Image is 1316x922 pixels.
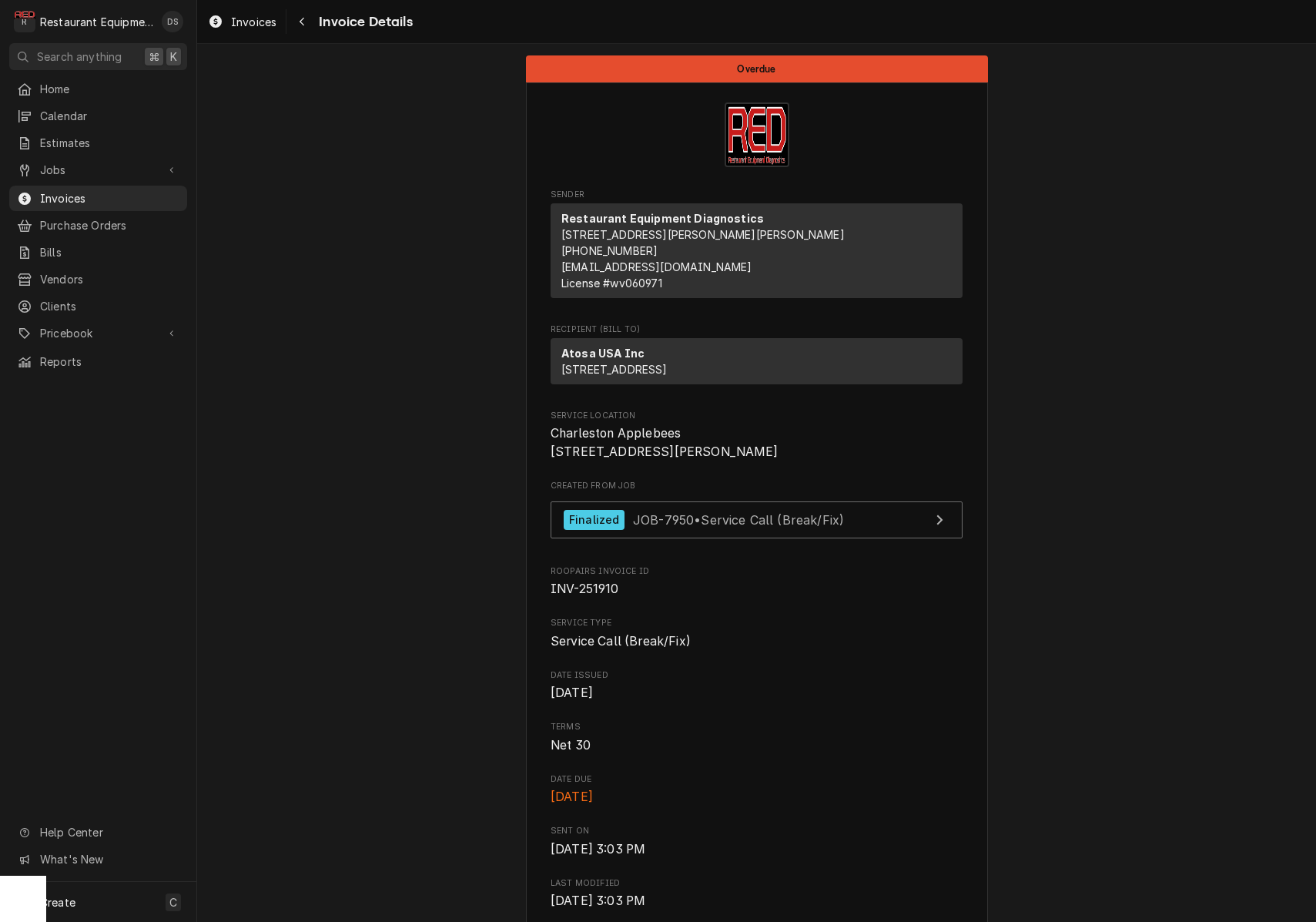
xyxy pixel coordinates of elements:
[40,354,179,370] span: Reports
[551,840,963,859] span: Sent On
[551,773,963,786] span: Date Due
[633,511,844,527] span: JOB-7950 • Service Call (Break/Fix)
[290,9,314,34] button: Navigate back
[231,14,276,30] span: Invoices
[551,825,963,858] div: Sent On
[9,157,187,183] a: Go to Jobs
[564,510,625,531] div: Finalized
[314,12,412,32] span: Invoice Details
[9,240,187,265] a: Bills
[551,669,963,682] span: Date Issued
[561,277,662,290] span: License # wv060971
[561,212,764,225] strong: Restaurant Equipment Diagnostics
[9,349,187,374] a: Reports
[551,736,963,755] span: Terms
[551,582,619,596] span: INV-251910
[725,102,789,167] img: Logo
[14,11,35,32] div: Restaurant Equipment Diagnostics's Avatar
[170,49,177,65] span: K
[40,298,179,314] span: Clients
[40,162,156,178] span: Jobs
[9,820,187,845] a: Go to Help Center
[9,847,187,872] a: Go to What's New
[202,9,283,35] a: Invoices
[737,64,775,74] span: Overdue
[561,347,645,360] strong: Atosa USA Inc
[9,130,187,156] a: Estimates
[551,203,963,304] div: Sender
[551,203,963,298] div: Sender
[40,244,179,260] span: Bills
[526,55,988,82] div: Status
[551,788,963,806] span: Date Due
[40,271,179,287] span: Vendors
[551,410,963,422] span: Service Location
[551,480,963,546] div: Created From Job
[551,773,963,806] div: Date Due
[169,894,177,910] span: C
[551,877,963,910] div: Last Modified
[40,81,179,97] span: Home
[561,244,658,257] a: [PHONE_NUMBER]
[551,565,963,578] span: Roopairs Invoice ID
[40,896,75,909] span: Create
[561,228,845,241] span: [STREET_ADDRESS][PERSON_NAME][PERSON_NAME]
[9,103,187,129] a: Calendar
[551,501,963,539] a: View Job
[551,580,963,598] span: Roopairs Invoice ID
[551,669,963,702] div: Date Issued
[551,338,963,384] div: Recipient (Bill To)
[40,135,179,151] span: Estimates
[551,324,963,336] span: Recipient (Bill To)
[37,49,122,65] span: Search anything
[9,43,187,70] button: Search anything⌘K
[162,11,183,32] div: Derek Stewart's Avatar
[551,324,963,391] div: Invoice Recipient
[40,190,179,206] span: Invoices
[551,634,691,649] span: Service Call (Break/Fix)
[9,267,187,292] a: Vendors
[551,617,963,629] span: Service Type
[40,851,178,867] span: What's New
[149,49,159,65] span: ⌘
[9,213,187,238] a: Purchase Orders
[9,293,187,319] a: Clients
[551,686,593,700] span: [DATE]
[162,11,183,32] div: DS
[551,825,963,837] span: Sent On
[551,721,963,754] div: Terms
[40,824,178,840] span: Help Center
[551,738,591,753] span: Net 30
[551,189,963,201] span: Sender
[551,721,963,733] span: Terms
[551,632,963,651] span: Service Type
[551,424,963,461] span: Service Location
[551,338,963,391] div: Recipient (Bill To)
[551,480,963,492] span: Created From Job
[551,790,593,804] span: [DATE]
[40,108,179,124] span: Calendar
[561,363,668,376] span: [STREET_ADDRESS]
[561,260,752,273] a: [EMAIL_ADDRESS][DOMAIN_NAME]
[40,14,153,30] div: Restaurant Equipment Diagnostics
[551,684,963,702] span: Date Issued
[551,877,963,890] span: Last Modified
[551,410,963,461] div: Service Location
[9,76,187,102] a: Home
[551,894,645,908] span: [DATE] 3:03 PM
[14,11,35,32] div: R
[551,892,963,910] span: Last Modified
[40,217,179,233] span: Purchase Orders
[40,325,156,341] span: Pricebook
[551,617,963,650] div: Service Type
[551,842,645,857] span: [DATE] 3:03 PM
[9,186,187,211] a: Invoices
[9,320,187,346] a: Go to Pricebook
[551,189,963,305] div: Invoice Sender
[551,565,963,598] div: Roopairs Invoice ID
[551,426,779,459] span: Charleston Applebees [STREET_ADDRESS][PERSON_NAME]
